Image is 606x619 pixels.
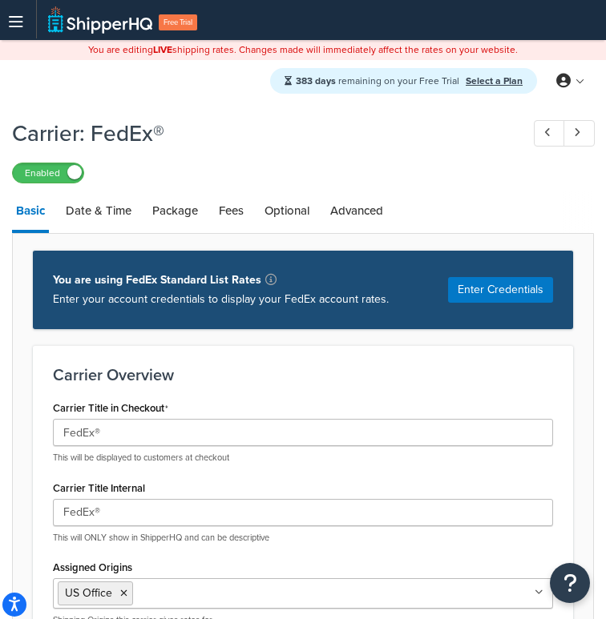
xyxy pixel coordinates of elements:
label: Assigned Origins [53,561,132,573]
a: Basic [12,191,49,233]
a: Package [148,191,202,230]
a: Date & Time [62,191,135,230]
b: LIVE [153,42,172,57]
label: Carrier Title in Checkout [53,402,168,415]
p: This will ONLY show in ShipperHQ and can be descriptive [53,532,553,544]
a: Next Record [564,120,595,147]
a: Previous Record [534,120,565,147]
span: remaining on your Free Trial [296,74,462,88]
span: US Office [65,585,112,601]
button: Enter Credentials [448,277,553,303]
p: This will be displayed to customers at checkout [53,452,553,464]
p: Enter your account credentials to display your FedEx account rates. [53,290,389,309]
a: Select a Plan [466,74,523,88]
a: Fees [215,191,248,230]
a: Advanced [326,191,387,230]
span: Free Trial [159,14,197,30]
h3: Carrier Overview [53,366,553,384]
button: Open Resource Center [550,563,590,603]
p: You are using FedEx Standard List Rates [53,271,389,290]
label: Carrier Title Internal [53,482,145,494]
strong: 383 days [296,74,336,88]
label: Enabled [13,163,83,183]
h1: Carrier: FedEx® [12,118,504,149]
a: Optional [261,191,313,230]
